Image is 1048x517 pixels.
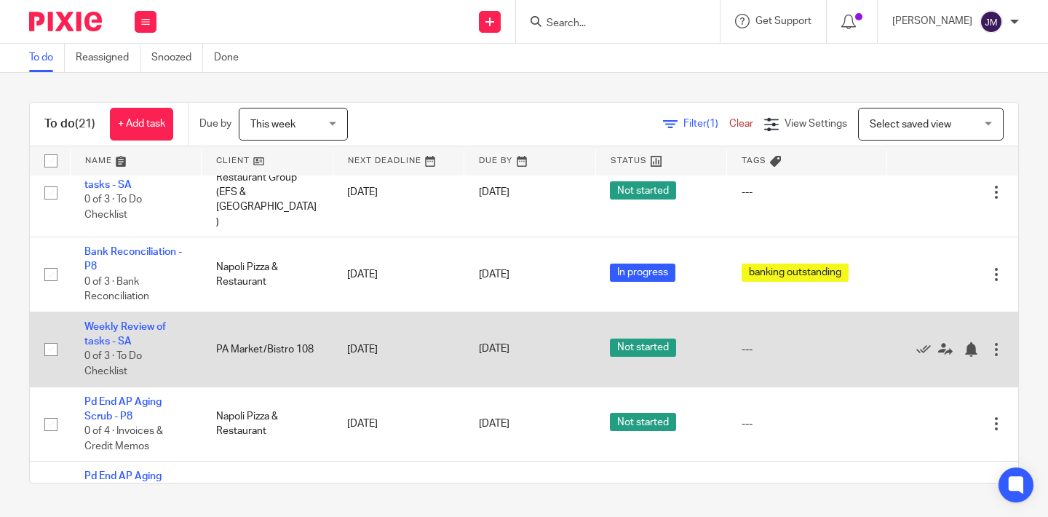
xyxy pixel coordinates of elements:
[742,342,873,357] div: ---
[29,12,102,31] img: Pixie
[742,157,766,165] span: Tags
[479,344,509,355] span: [DATE]
[916,342,938,356] a: Mark as done
[110,108,173,141] a: + Add task
[742,264,849,282] span: banking outstanding
[44,117,95,132] h1: To do
[755,16,811,26] span: Get Support
[84,397,162,422] a: Pd End AP Aging Scrub - P8
[892,14,972,28] p: [PERSON_NAME]
[151,44,203,72] a: Snoozed
[84,352,142,377] span: 0 of 3 · To Do Checklist
[202,237,333,312] td: Napoli Pizza & Restaurant
[202,387,333,462] td: Napoli Pizza & Restaurant
[84,322,166,347] a: Weekly Review of tasks - SA
[610,264,675,282] span: In progress
[610,181,676,200] span: Not started
[84,471,162,496] a: Pd End AP Aging Scrub - P8
[870,119,951,130] span: Select saved view
[214,44,250,72] a: Done
[333,387,464,462] td: [DATE]
[84,277,149,302] span: 0 of 3 · Bank Reconciliation
[785,119,847,129] span: View Settings
[479,187,509,197] span: [DATE]
[742,417,873,431] div: ---
[75,118,95,130] span: (21)
[479,419,509,429] span: [DATE]
[729,119,753,129] a: Clear
[84,247,182,272] a: Bank Reconciliation - P8
[479,269,509,280] span: [DATE]
[250,119,295,130] span: This week
[742,185,873,200] div: ---
[29,44,65,72] a: To do
[333,148,464,237] td: [DATE]
[980,10,1003,33] img: svg%3E
[545,17,676,31] input: Search
[202,148,333,237] td: Greater Purpose Restaurant Group (EFS & [GEOGRAPHIC_DATA])
[202,312,333,387] td: PA Market/Bistro 108
[707,119,718,129] span: (1)
[84,426,163,451] span: 0 of 4 · Invoices & Credit Memos
[610,413,676,431] span: Not started
[683,119,729,129] span: Filter
[76,44,140,72] a: Reassigned
[333,312,464,387] td: [DATE]
[333,237,464,312] td: [DATE]
[610,339,676,357] span: Not started
[84,165,166,189] a: Weekly Review of tasks - SA
[199,117,231,131] p: Due by
[84,194,142,220] span: 0 of 3 · To Do Checklist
